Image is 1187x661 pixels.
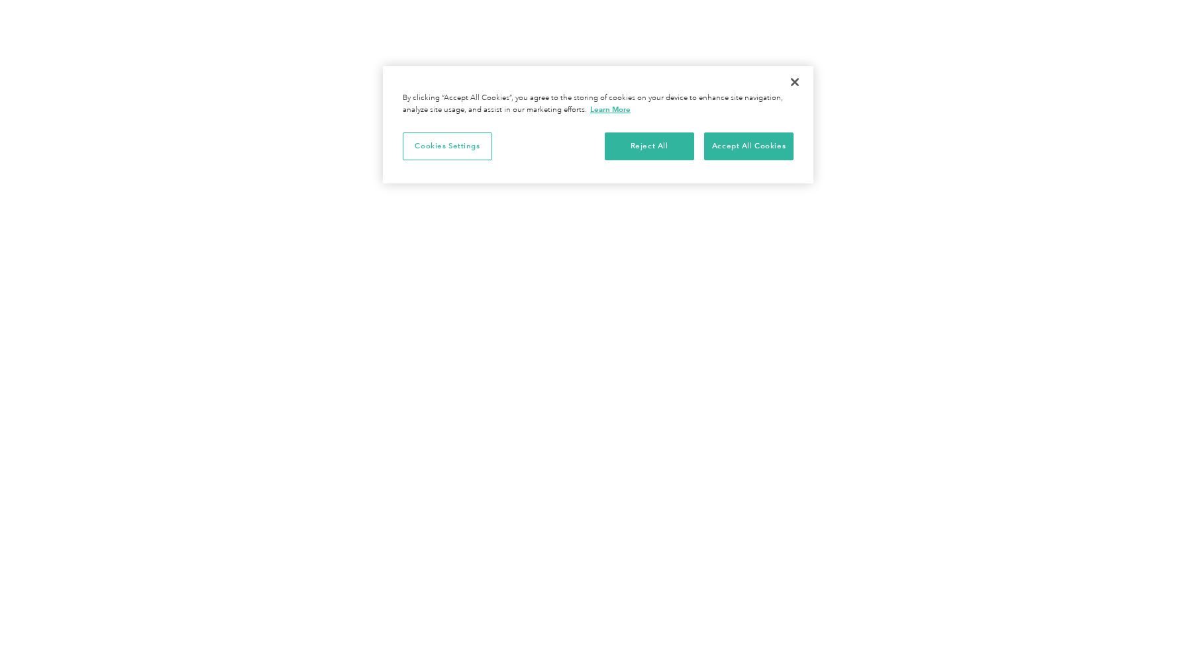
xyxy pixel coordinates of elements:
a: More information about your privacy, opens in a new tab [590,105,631,114]
div: By clicking “Accept All Cookies”, you agree to the storing of cookies on your device to enhance s... [403,93,794,116]
button: Reject All [605,132,694,160]
button: Accept All Cookies [704,132,794,160]
div: Cookie banner [383,66,813,183]
button: Cookies Settings [403,132,492,160]
button: Close [780,68,809,97]
div: Privacy [383,66,813,183]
